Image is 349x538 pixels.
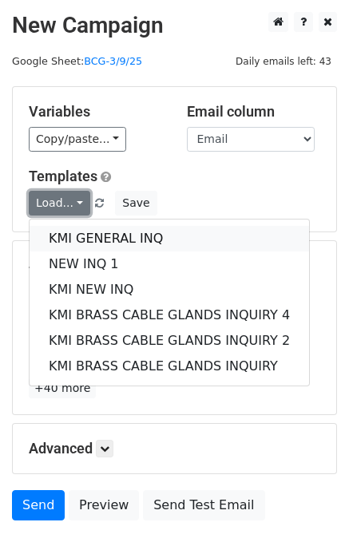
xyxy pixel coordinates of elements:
[187,103,321,121] h5: Email column
[30,328,309,354] a: KMI BRASS CABLE GLANDS INQUIRY 2
[29,378,96,398] a: +40 more
[143,490,264,520] a: Send Test Email
[29,127,126,152] a: Copy/paste...
[12,55,142,67] small: Google Sheet:
[30,354,309,379] a: KMI BRASS CABLE GLANDS INQUIRY
[29,168,97,184] a: Templates
[30,277,309,303] a: KMI NEW INQ
[30,251,309,277] a: NEW INQ 1
[12,490,65,520] a: Send
[29,440,320,457] h5: Advanced
[29,191,90,216] a: Load...
[230,53,337,70] span: Daily emails left: 43
[12,12,337,39] h2: New Campaign
[29,103,163,121] h5: Variables
[230,55,337,67] a: Daily emails left: 43
[30,226,309,251] a: KMI GENERAL INQ
[269,461,349,538] iframe: Chat Widget
[69,490,139,520] a: Preview
[84,55,142,67] a: BCG-3/9/25
[30,303,309,328] a: KMI BRASS CABLE GLANDS INQUIRY 4
[115,191,157,216] button: Save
